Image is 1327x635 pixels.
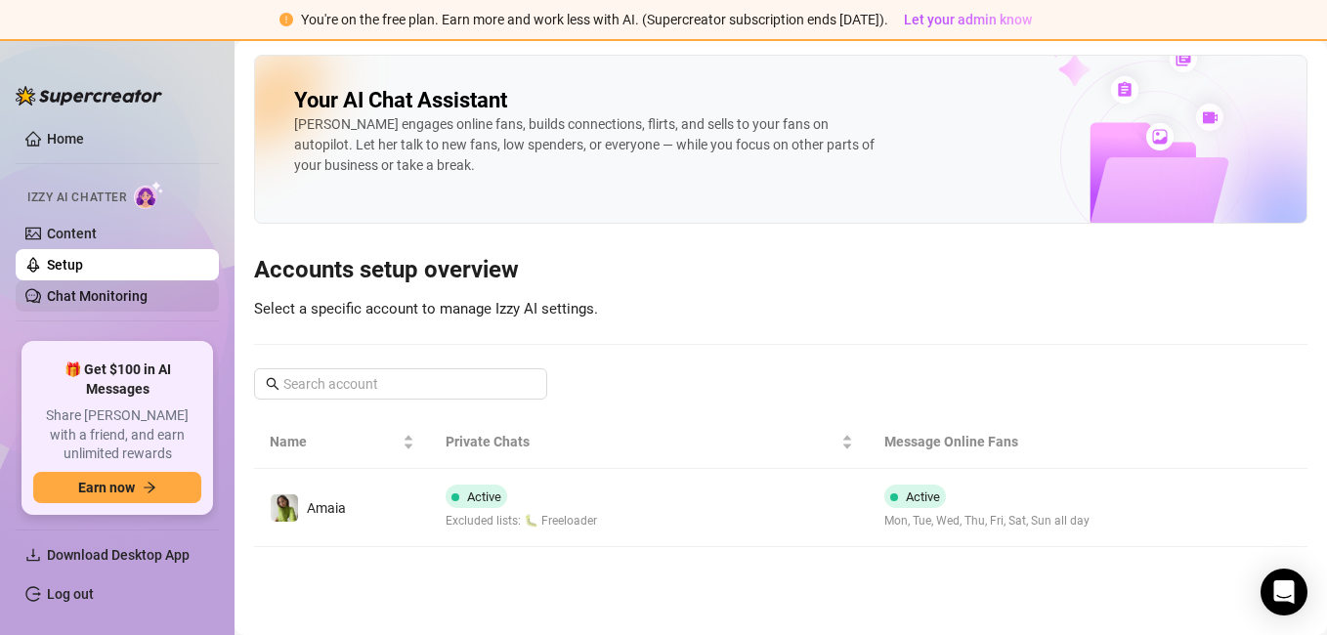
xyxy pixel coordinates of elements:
span: Mon, Tue, Wed, Thu, Fri, Sat, Sun all day [884,512,1090,530]
span: Automations [47,330,186,361]
span: Let your admin know [904,12,1032,27]
a: Home [47,131,84,147]
span: arrow-right [143,481,156,494]
span: Share [PERSON_NAME] with a friend, and earn unlimited rewards [33,406,201,464]
span: Amaia [307,500,346,516]
img: logo-BBDzfeDw.svg [16,86,162,106]
th: Name [254,415,430,469]
a: Chat Monitoring [47,288,148,304]
a: Log out [47,586,94,602]
span: download [25,547,41,563]
h2: Your AI Chat Assistant [294,87,507,114]
span: Earn now [78,480,135,495]
span: Active [467,489,501,504]
span: Excluded lists: 🐛 Freeloader [446,512,597,530]
span: search [266,377,279,391]
span: Izzy AI Chatter [27,189,126,207]
span: You're on the free plan. Earn more and work less with AI. (Supercreator subscription ends [DATE]). [301,12,888,27]
div: Open Intercom Messenger [1261,569,1307,615]
span: Select a specific account to manage Izzy AI settings. [254,300,598,317]
span: Download Desktop App [47,547,190,563]
img: AI Chatter [134,181,164,209]
a: Content [47,226,97,241]
button: Let your admin know [896,8,1040,31]
span: Name [270,431,399,452]
img: ai-chatter-content-library-cLFOSyPT.png [1004,23,1306,223]
img: Amaia [271,494,298,522]
span: 🎁 Get $100 in AI Messages [33,360,201,399]
span: Private Chats [446,431,837,452]
h3: Accounts setup overview [254,255,1307,286]
th: Message Online Fans [869,415,1161,469]
th: Private Chats [430,415,869,469]
button: Earn nowarrow-right [33,472,201,503]
span: Active [906,489,940,504]
span: exclamation-circle [279,13,293,26]
div: [PERSON_NAME] engages online fans, builds connections, flirts, and sells to your fans on autopilo... [294,114,880,176]
input: Search account [283,373,520,395]
a: Setup [47,257,83,273]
